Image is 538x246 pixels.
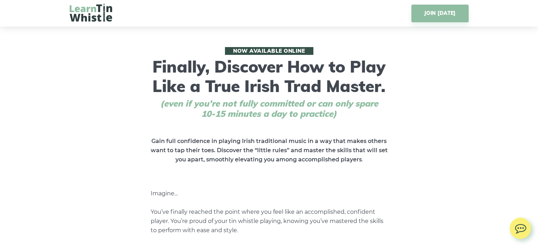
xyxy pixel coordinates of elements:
[147,47,391,119] h1: Finally, Discover How to Play Like a True Irish Trad Master.
[151,137,388,164] p: .
[411,5,468,22] a: JOIN [DATE]
[151,138,388,163] strong: Gain full confidence in playing Irish traditional music in a way that makes others want to tap th...
[158,98,381,119] span: (even if you’re not fully committed or can only spare 10-15 minutes a day to practice)
[510,218,531,236] img: chat.svg
[70,4,112,22] img: LearnTinWhistle.com
[225,47,313,55] span: Now available online
[235,156,362,163] strong: elevating you among accomplished players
